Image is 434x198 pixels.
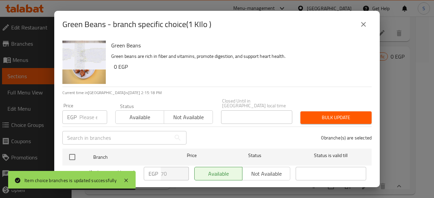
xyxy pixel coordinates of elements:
span: Price [169,151,214,160]
button: close [355,16,372,32]
p: 0 branche(s) are selected [321,134,372,141]
p: EGP [67,113,77,121]
input: Please enter price [79,110,107,124]
span: Status is valid till [296,151,366,160]
p: Green beans are rich in fiber and vitamins, promote digestion, and support heart health. [111,52,366,61]
span: Branch [93,153,164,161]
span: Available [118,112,161,122]
span: Status [220,151,290,160]
img: Green Beans [62,41,106,84]
h2: Green Beans - branch specific choice(1 KIlo ) [62,19,211,30]
button: Available [115,110,164,124]
button: Bulk update [300,111,372,124]
h6: 0 EGP [114,62,366,71]
p: EGP [149,170,158,178]
div: Item choice branches is updated successfully [24,177,117,184]
span: alfardos vegetables and fruits, Al Sharq District [87,168,138,185]
span: Not available [167,112,210,122]
p: Current time in [GEOGRAPHIC_DATA] is [DATE] 2:15:18 PM [62,90,372,96]
input: Search in branches [62,131,171,145]
span: Bulk update [306,113,366,122]
button: Not available [164,110,213,124]
input: Please enter price [161,167,189,180]
h6: Green Beans [111,41,366,50]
